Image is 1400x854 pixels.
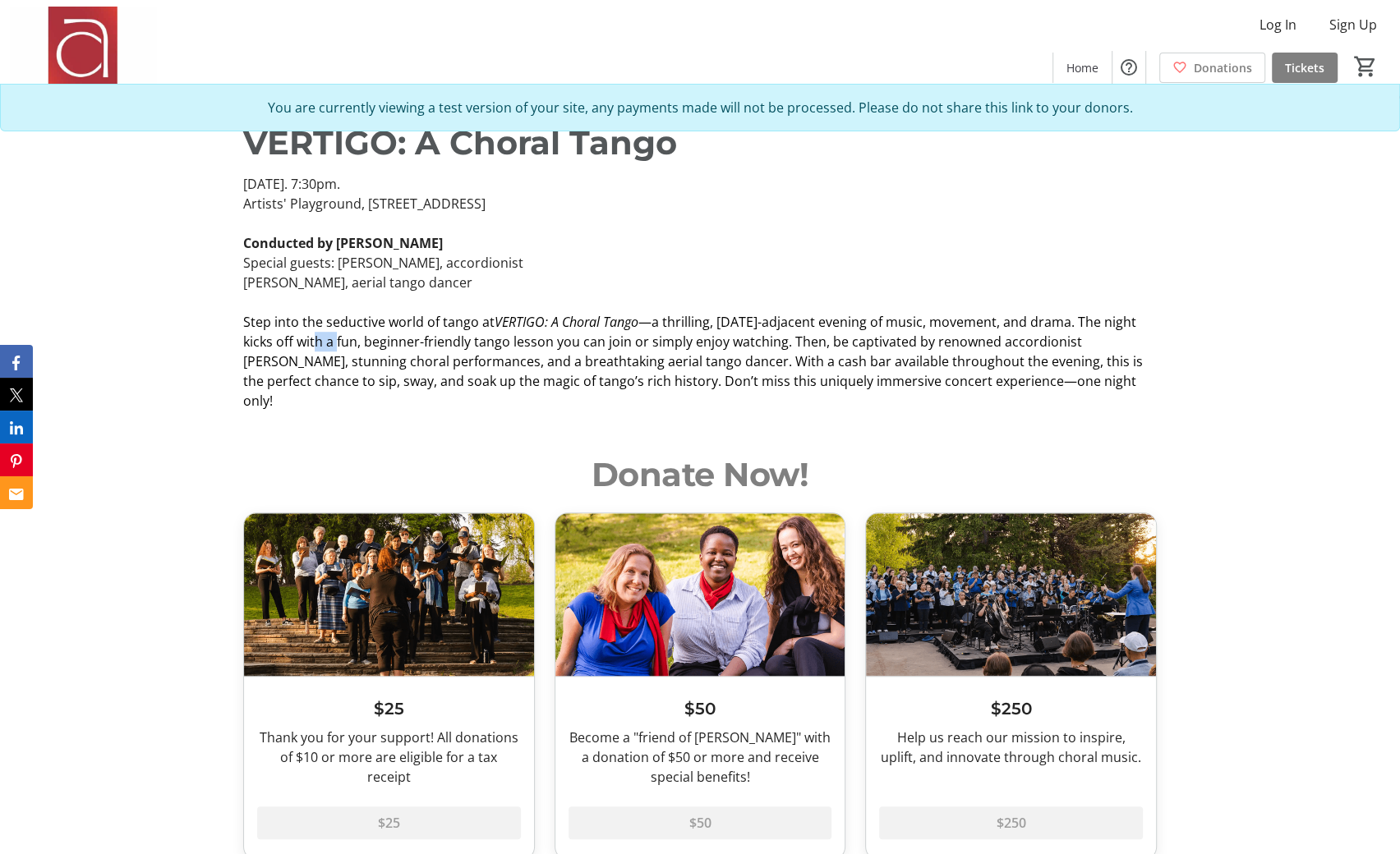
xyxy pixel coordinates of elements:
[1272,53,1338,83] a: Tickets
[555,513,845,676] img: $50
[1053,53,1112,83] a: Home
[1260,15,1296,34] span: Log In
[866,513,1156,676] img: $250
[1159,53,1265,83] a: Donations
[243,273,1157,292] p: [PERSON_NAME], aerial tango dancer
[244,513,534,676] img: $25
[569,728,832,787] div: Become a "friend of [PERSON_NAME]" with a donation of $50 or more and receive special benefits!
[1329,15,1377,34] span: Sign Up
[1246,11,1310,38] button: Log In
[243,253,1157,273] p: Special guests: [PERSON_NAME], accordionist
[879,696,1143,721] h3: $250
[1351,52,1380,81] button: Cart
[243,450,1157,499] h2: Donate Now!
[1285,59,1324,76] span: Tickets
[879,728,1143,767] div: Help us reach our mission to inspire, uplift, and innovate through choral music.
[243,234,443,252] strong: Conducted by [PERSON_NAME]
[1112,51,1145,84] button: Help
[10,7,156,89] img: Amadeus Choir of Greater Toronto 's Logo
[1194,59,1252,76] span: Donations
[257,728,521,787] div: Thank you for your support! All donations of $10 or more are eligible for a tax receipt
[495,313,638,331] em: VERTIGO: A Choral Tango
[243,118,1157,168] p: VERTIGO: A Choral Tango
[257,696,521,721] h3: $25
[1316,11,1390,38] button: Sign Up
[243,194,1157,213] p: Artists' Playground, [STREET_ADDRESS]
[1066,59,1098,76] span: Home
[243,313,495,331] span: Step into the seductive world of tango at
[243,313,1143,410] span: —a thrilling, [DATE]-adjacent evening of music, movement, and drama. The night kicks off with a f...
[243,174,1157,194] p: [DATE]. 7:30pm.
[569,696,832,721] h3: $50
